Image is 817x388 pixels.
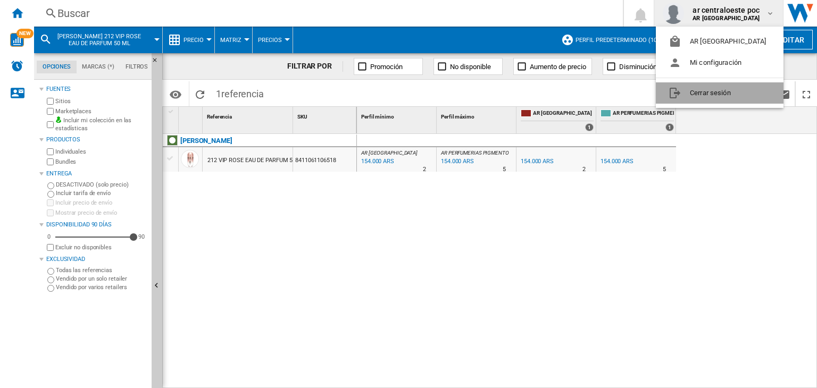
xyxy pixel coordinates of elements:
button: AR [GEOGRAPHIC_DATA] [656,31,783,52]
button: Mi configuración [656,52,783,73]
button: Cerrar sesión [656,82,783,104]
